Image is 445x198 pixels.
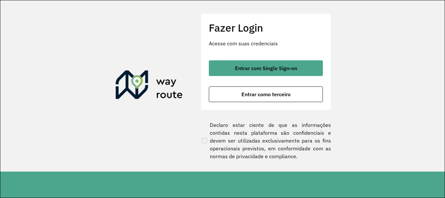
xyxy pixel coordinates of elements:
button: button [209,60,323,76]
button: button [209,86,323,102]
img: Roteirizador AmbevTech [116,70,183,102]
span: Entrar como terceiro [241,92,291,97]
h2: Fazer Login [209,22,323,34]
label: Declaro estar ciente de que as informações contidas nesta plataforma são confidenciais e devem se... [201,121,331,160]
p: Acesse com suas credenciais [209,39,323,47]
span: Entrar com Single Sign-on [235,66,297,71]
